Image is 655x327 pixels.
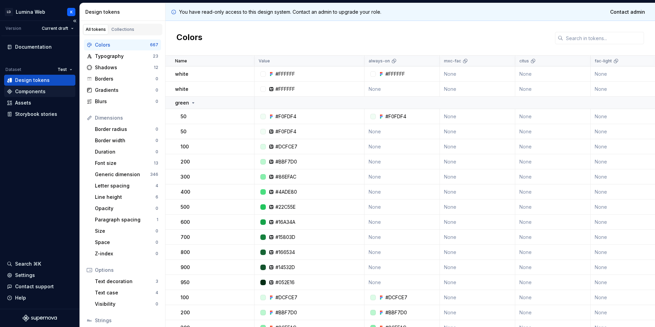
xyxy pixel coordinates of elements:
a: Border width0 [92,135,161,146]
p: You have read-only access to this design system. Contact an admin to upgrade your role. [179,9,381,15]
td: None [515,124,591,139]
div: Visibility [95,301,156,307]
td: None [364,154,440,169]
td: None [364,199,440,215]
td: None [364,184,440,199]
a: Paragraph spacing1 [92,214,161,225]
div: 667 [150,42,158,48]
div: 6 [156,194,158,200]
td: None [515,139,591,154]
a: Gradients0 [84,85,161,96]
div: 346 [150,172,158,177]
div: #BBF7D0 [275,309,297,316]
td: None [515,66,591,82]
div: 0 [156,76,158,82]
p: always-on [369,58,390,64]
p: white [175,86,188,93]
a: Documentation [4,41,75,52]
td: None [440,184,515,199]
a: Text decoration3 [92,276,161,287]
td: None [364,124,440,139]
div: LD [5,8,13,16]
p: 400 [181,189,190,195]
a: Components [4,86,75,97]
td: None [515,215,591,230]
td: None [440,169,515,184]
div: 0 [156,99,158,104]
td: None [440,230,515,245]
div: #FFFFFF [275,71,295,77]
div: Opacity [95,205,156,212]
div: Contact support [15,283,54,290]
a: Opacity0 [92,203,161,214]
p: 600 [181,219,190,226]
a: Visibility0 [92,299,161,310]
div: #052E16 [275,279,295,286]
td: None [440,260,515,275]
div: Gradients [95,87,156,94]
button: LDLumina WebK [1,4,78,19]
p: 900 [181,264,190,271]
svg: Supernova Logo [23,315,57,322]
td: None [440,290,515,305]
button: Current draft [39,24,77,33]
a: Borders0 [84,73,161,84]
div: Colors [95,41,150,48]
div: Version [5,26,21,31]
div: 0 [156,149,158,155]
div: Letter spacing [95,182,156,189]
input: Search in tokens... [563,32,644,44]
div: Font size [95,160,154,167]
div: Shadows [95,64,154,71]
div: 12 [154,65,158,70]
div: Border width [95,137,156,144]
p: 500 [181,204,189,210]
p: 200 [181,309,190,316]
div: 0 [156,240,158,245]
span: Current draft [42,26,68,31]
div: Text decoration [95,278,156,285]
div: 3 [156,279,158,284]
td: None [440,215,515,230]
div: Blurs [95,98,156,105]
td: None [515,199,591,215]
a: Blurs0 [84,96,161,107]
td: None [440,305,515,320]
td: None [515,82,591,97]
td: None [515,260,591,275]
div: Strings [95,317,158,324]
div: Z-index [95,250,156,257]
a: Line height6 [92,192,161,203]
div: Size [95,228,156,234]
div: #4ADE80 [275,189,297,195]
td: None [364,275,440,290]
p: 300 [181,173,190,180]
p: 50 [181,113,186,120]
td: None [364,139,440,154]
td: None [515,109,591,124]
p: 950 [181,279,189,286]
a: Design tokens [4,75,75,86]
td: None [515,305,591,320]
div: Design tokens [15,77,50,84]
div: 0 [156,87,158,93]
td: None [440,275,515,290]
div: Dataset [5,67,21,72]
div: 4 [156,183,158,189]
p: 100 [181,143,189,150]
button: Search ⌘K [4,258,75,269]
div: Border radius [95,126,156,133]
a: Duration0 [92,146,161,157]
div: Options [95,267,158,274]
td: None [440,154,515,169]
div: Generic dimension [95,171,150,178]
div: All tokens [86,27,106,32]
a: Generic dimension346 [92,169,161,180]
a: Border radius0 [92,124,161,135]
td: None [515,184,591,199]
div: #F0FDF4 [275,128,296,135]
div: 1 [157,217,158,222]
p: Value [259,58,270,64]
div: #F0FDF4 [385,113,406,120]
